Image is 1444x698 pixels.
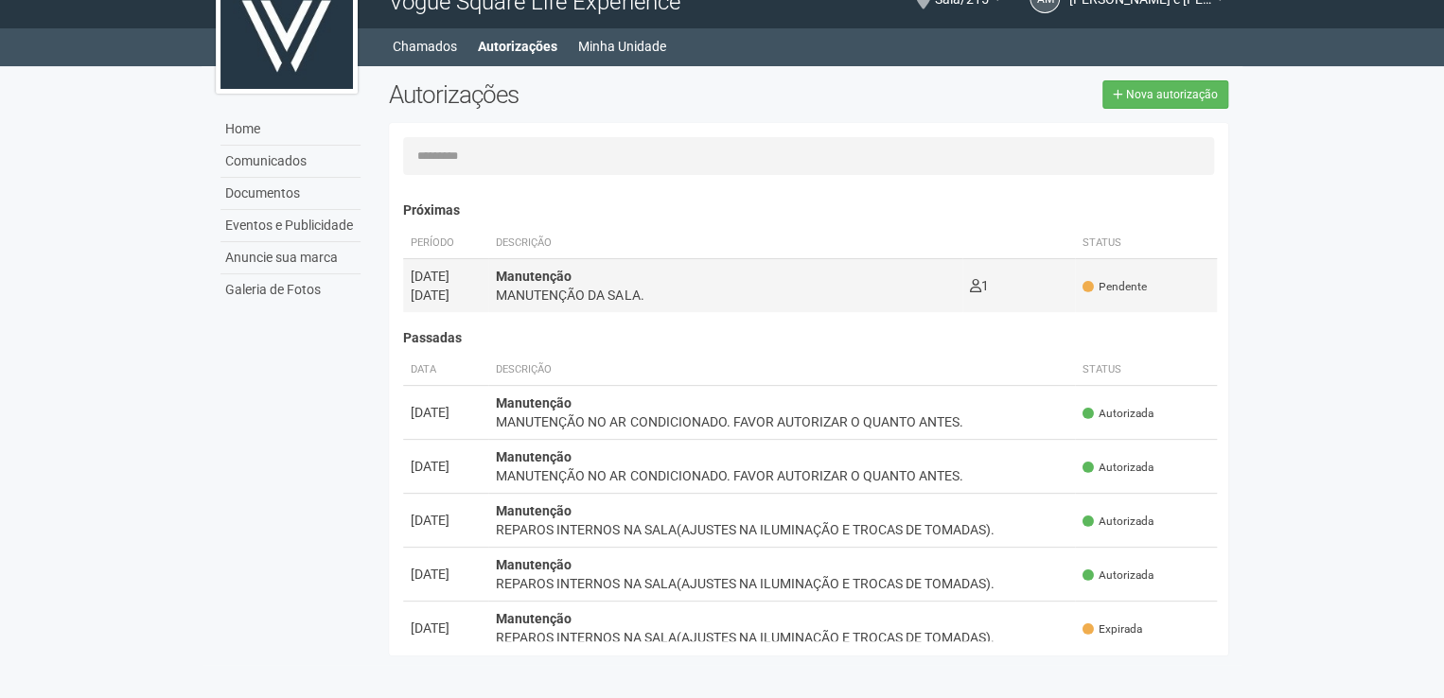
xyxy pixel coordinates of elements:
[496,449,572,464] strong: Manutenção
[220,242,361,274] a: Anuncie sua marca
[478,33,557,60] a: Autorizações
[1126,88,1218,101] span: Nova autorização
[393,33,457,60] a: Chamados
[488,355,1075,386] th: Descrição
[1083,621,1142,637] span: Expirada
[411,511,481,530] div: [DATE]
[411,286,481,305] div: [DATE]
[220,274,361,305] a: Galeria de Fotos
[411,565,481,584] div: [DATE]
[403,203,1217,218] h4: Próximas
[496,503,572,518] strong: Manutenção
[220,113,361,146] a: Home
[1083,567,1153,584] span: Autorizada
[1083,460,1153,476] span: Autorizada
[411,267,481,286] div: [DATE]
[1083,514,1153,530] span: Autorizada
[496,466,1067,485] div: MANUTENÇÃO NO AR CONDICIONADO. FAVOR AUTORIZAR O QUANTO ANTES.
[578,33,666,60] a: Minha Unidade
[496,286,954,305] div: MANUTENÇÃO DA SALA.
[496,520,1067,539] div: REPAROS INTERNOS NA SALA(AJUSTES NA ILUMINAÇÃO E TROCAS DE TOMADAS).
[411,457,481,476] div: [DATE]
[403,355,488,386] th: Data
[411,619,481,637] div: [DATE]
[496,395,572,410] strong: Manutenção
[1075,355,1217,386] th: Status
[496,412,1067,431] div: MANUTENÇÃO NO AR CONDICIONADO. FAVOR AUTORIZAR O QUANTO ANTES.
[488,228,961,259] th: Descrição
[970,278,989,293] span: 1
[220,146,361,178] a: Comunicados
[403,228,488,259] th: Período
[1075,228,1217,259] th: Status
[1083,279,1147,295] span: Pendente
[1102,80,1228,109] a: Nova autorização
[403,331,1217,345] h4: Passadas
[496,557,572,572] strong: Manutenção
[496,611,572,626] strong: Manutenção
[496,628,1067,647] div: REPAROS INTERNOS NA SALA(AJUSTES NA ILUMINAÇÃO E TROCAS DE TOMADAS).
[389,80,794,109] h2: Autorizações
[411,403,481,422] div: [DATE]
[220,210,361,242] a: Eventos e Publicidade
[1083,406,1153,422] span: Autorizada
[496,269,572,284] strong: Manutenção
[220,178,361,210] a: Documentos
[496,574,1067,593] div: REPAROS INTERNOS NA SALA(AJUSTES NA ILUMINAÇÃO E TROCAS DE TOMADAS).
